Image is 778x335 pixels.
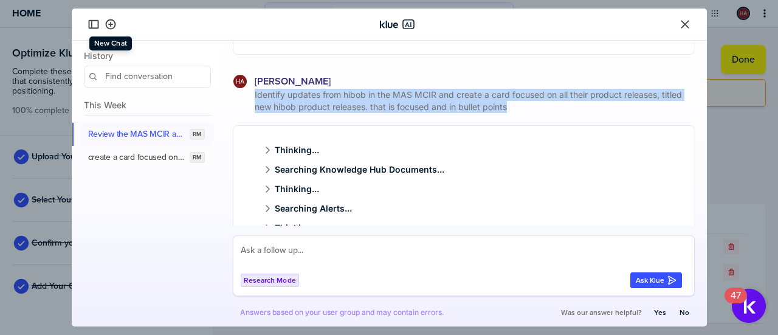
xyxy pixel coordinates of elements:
span: Searching Alerts... [263,204,352,213]
span: Was our answer helpful? [561,308,641,317]
span: Thinking... [263,145,319,155]
span: Research Mode [244,275,296,286]
span: Searching Knowledge Hub Documents... [263,165,444,174]
span: RM [193,130,201,139]
span: Identify updates from hibob in the MAS MCIR and create a card focused on all their product releas... [252,89,695,113]
button: create a card focused on Dayforces product updates only looking at the Dayforce Q2FY24 Earnings A... [80,146,213,169]
span: Thinking... [263,223,319,233]
button: Review the MAS MCIR and identify updates on Paycom and build a single card with all of theseRM [80,123,213,146]
span: RM [193,153,201,162]
span: [PERSON_NAME] [255,75,331,88]
textarea: To enrich screen reader interactions, please activate Accessibility in Grammarly extension settings [241,243,682,268]
span: This Week [84,100,211,110]
label: Yes [654,308,666,317]
span: Thinking... [263,184,319,194]
div: Huzeifa Adamally [233,74,247,89]
button: Ask Klue [630,272,682,288]
input: Find conversation [84,66,211,88]
button: Open Resource Center, 47 new notifications [732,289,766,323]
span: New Chat [94,39,127,48]
div: 47 [731,295,741,311]
span: History [84,50,211,61]
div: Ask Klue [636,275,676,285]
label: create a card focused on Dayforces product updates only looking at the Dayforce Q2FY24 Earnings A... [88,152,185,163]
button: Close [678,17,692,32]
label: No [680,308,689,317]
label: Review the MAS MCIR and identify updates on Paycom and build a single card with all of these [88,129,185,140]
img: fab90abbab8b6410bb2e22374de4f2b2-sml.png [233,75,247,88]
button: Yes [649,305,672,320]
span: Answers based on your user group and may contain errors. [240,308,444,317]
button: No [674,305,695,320]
